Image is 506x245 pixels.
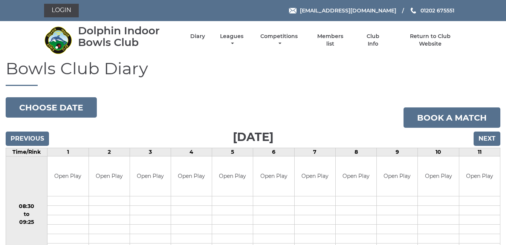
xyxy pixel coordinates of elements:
td: Open Play [377,156,417,196]
td: Open Play [212,156,253,196]
td: 11 [459,148,500,156]
td: 9 [377,148,418,156]
a: Leagues [218,33,245,47]
a: Members list [313,33,347,47]
input: Next [474,132,500,146]
td: 5 [212,148,253,156]
button: Choose date [6,97,97,118]
td: 8 [335,148,376,156]
td: Open Play [336,156,376,196]
td: 2 [89,148,130,156]
td: 6 [253,148,294,156]
td: 4 [171,148,212,156]
a: Phone us 01202 675551 [410,6,454,15]
img: Email [289,8,297,14]
td: 3 [130,148,171,156]
a: Email [EMAIL_ADDRESS][DOMAIN_NAME] [289,6,396,15]
td: Open Play [253,156,294,196]
td: 1 [47,148,89,156]
a: Book a match [404,107,500,128]
td: Time/Rink [6,148,47,156]
input: Previous [6,132,49,146]
td: Open Play [171,156,212,196]
h1: Bowls Club Diary [6,59,500,86]
img: Dolphin Indoor Bowls Club [44,26,72,54]
td: Open Play [89,156,130,196]
a: Club Info [361,33,385,47]
td: Open Play [47,156,88,196]
td: Open Play [295,156,335,196]
a: Diary [190,33,205,40]
span: [EMAIL_ADDRESS][DOMAIN_NAME] [300,7,396,14]
td: Open Play [418,156,459,196]
a: Return to Club Website [398,33,462,47]
a: Login [44,4,79,17]
td: 7 [294,148,335,156]
img: Phone us [411,8,416,14]
div: Dolphin Indoor Bowls Club [78,25,177,48]
a: Competitions [259,33,300,47]
td: Open Play [459,156,500,196]
span: 01202 675551 [420,7,454,14]
td: Open Play [130,156,171,196]
td: 10 [418,148,459,156]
